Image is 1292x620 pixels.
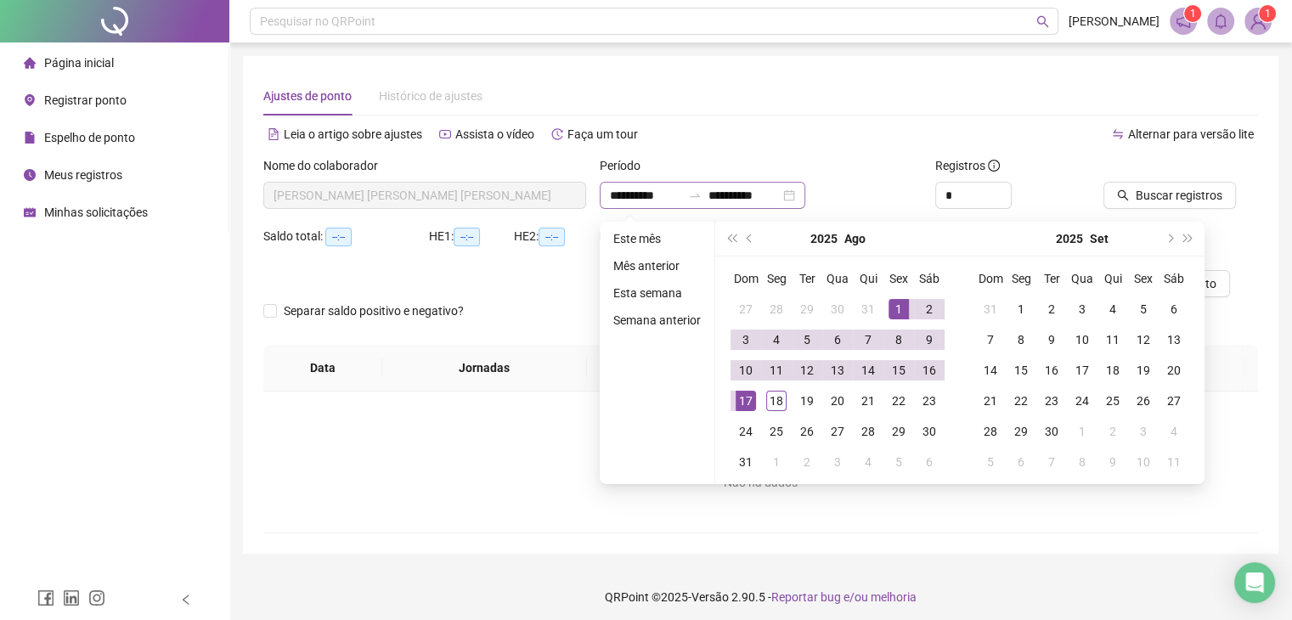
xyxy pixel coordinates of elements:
td: 2025-09-16 [1036,355,1067,386]
button: year panel [1056,222,1083,256]
th: Qua [822,263,853,294]
span: clock-circle [24,169,36,181]
td: 2025-09-23 [1036,386,1067,416]
div: 18 [766,391,787,411]
span: Espelho de ponto [44,131,135,144]
div: 13 [827,360,848,380]
div: 31 [858,299,878,319]
span: environment [24,94,36,106]
span: Registrar ponto [44,93,127,107]
span: search [1117,189,1129,201]
span: Leia o artigo sobre ajustes [284,127,422,141]
th: Data [263,345,382,392]
li: Este mês [607,228,708,249]
div: 4 [1164,421,1184,442]
div: 3 [827,452,848,472]
div: 24 [1072,391,1092,411]
td: 2025-08-17 [731,386,761,416]
div: HE 1: [429,227,514,246]
td: 2025-08-10 [731,355,761,386]
li: Semana anterior [607,310,708,330]
td: 2025-09-11 [1097,324,1128,355]
div: 14 [858,360,878,380]
sup: Atualize o seu contato no menu Meus Dados [1259,5,1276,22]
div: 27 [827,421,848,442]
span: Faça um tour [567,127,638,141]
span: Ajustes de ponto [263,89,352,103]
div: 30 [919,421,939,442]
td: 2025-09-01 [1006,294,1036,324]
td: 2025-08-23 [914,386,945,416]
span: instagram [88,589,105,606]
span: Reportar bug e/ou melhoria [771,590,917,604]
div: 28 [980,421,1001,442]
div: Saldo total: [263,227,429,246]
td: 2025-09-17 [1067,355,1097,386]
span: facebook [37,589,54,606]
span: history [551,128,563,140]
td: 2025-08-27 [822,416,853,447]
th: Qui [853,263,883,294]
td: 2025-09-02 [792,447,822,477]
td: 2025-10-03 [1128,416,1159,447]
span: search [1036,15,1049,28]
div: 9 [919,330,939,350]
div: 4 [858,452,878,472]
td: 2025-09-21 [975,386,1006,416]
td: 2025-09-08 [1006,324,1036,355]
td: 2025-08-31 [731,447,761,477]
td: 2025-10-11 [1159,447,1189,477]
div: 25 [1103,391,1123,411]
span: 1 [1190,8,1196,20]
div: 4 [1103,299,1123,319]
th: Seg [761,263,792,294]
td: 2025-09-01 [761,447,792,477]
span: info-circle [988,160,1000,172]
td: 2025-10-05 [975,447,1006,477]
div: 12 [1133,330,1154,350]
div: 11 [766,360,787,380]
td: 2025-10-09 [1097,447,1128,477]
div: 12 [797,360,817,380]
span: bell [1213,14,1228,29]
th: Ter [1036,263,1067,294]
td: 2025-10-07 [1036,447,1067,477]
div: 6 [827,330,848,350]
div: 27 [736,299,756,319]
td: 2025-08-14 [853,355,883,386]
div: 9 [1103,452,1123,472]
th: Sáb [1159,263,1189,294]
img: 81676 [1245,8,1271,34]
span: file-text [268,128,279,140]
div: 29 [1011,421,1031,442]
td: 2025-08-29 [883,416,914,447]
div: 16 [919,360,939,380]
td: 2025-08-15 [883,355,914,386]
td: 2025-07-29 [792,294,822,324]
td: 2025-08-04 [761,324,792,355]
div: 4 [766,330,787,350]
div: 30 [1041,421,1062,442]
td: 2025-08-03 [731,324,761,355]
span: Registros [935,156,1000,175]
span: --:-- [325,228,352,246]
div: 26 [797,421,817,442]
td: 2025-09-04 [853,447,883,477]
td: 2025-10-04 [1159,416,1189,447]
sup: 1 [1184,5,1201,22]
div: 8 [1011,330,1031,350]
div: 2 [919,299,939,319]
span: swap [1112,128,1124,140]
div: 29 [797,299,817,319]
th: Ter [792,263,822,294]
td: 2025-07-27 [731,294,761,324]
div: 22 [1011,391,1031,411]
th: Sáb [914,263,945,294]
th: Jornadas [382,345,587,392]
button: month panel [844,222,866,256]
th: Entrada 1 [587,345,714,392]
span: to [688,189,702,202]
td: 2025-08-16 [914,355,945,386]
td: 2025-08-13 [822,355,853,386]
td: 2025-08-01 [883,294,914,324]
